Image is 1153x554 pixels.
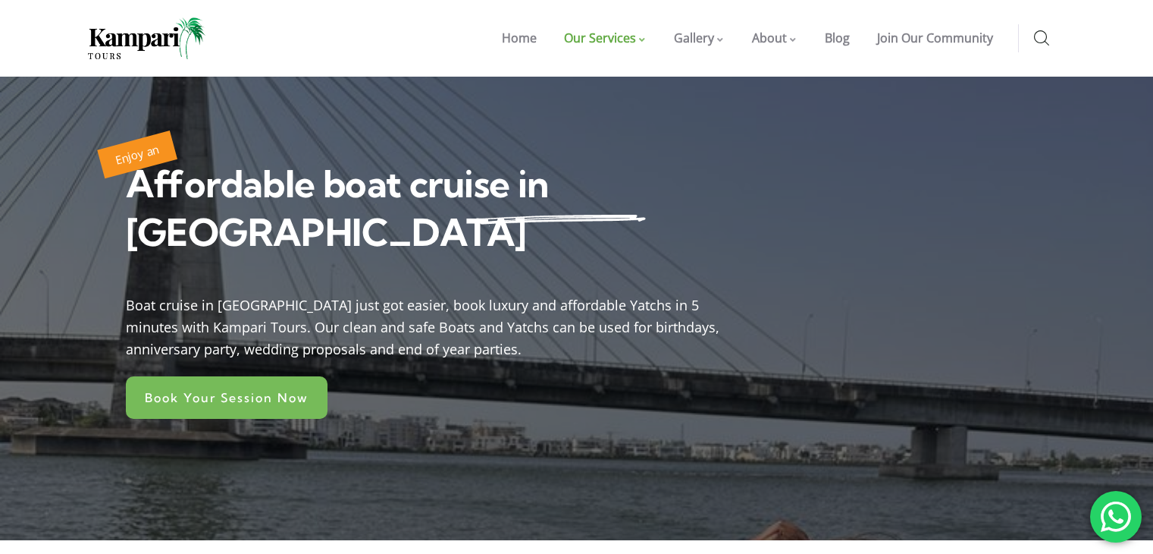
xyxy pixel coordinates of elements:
span: Gallery [674,30,714,46]
span: Home [502,30,537,46]
span: Enjoy an [113,141,160,168]
span: About [752,30,787,46]
div: 'Get [1090,491,1142,543]
span: Book Your Session Now [145,392,309,404]
span: Join Our Community [877,30,993,46]
span: Affordable boat cruise in [GEOGRAPHIC_DATA] [126,161,549,255]
img: Home [88,17,205,59]
a: Book Your Session Now [126,376,327,419]
span: Our Services [564,30,636,46]
span: Blog [825,30,850,46]
div: Boat cruise in [GEOGRAPHIC_DATA] just got easier, book luxury and affordable Yatchs in 5 minutes ... [126,287,732,360]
